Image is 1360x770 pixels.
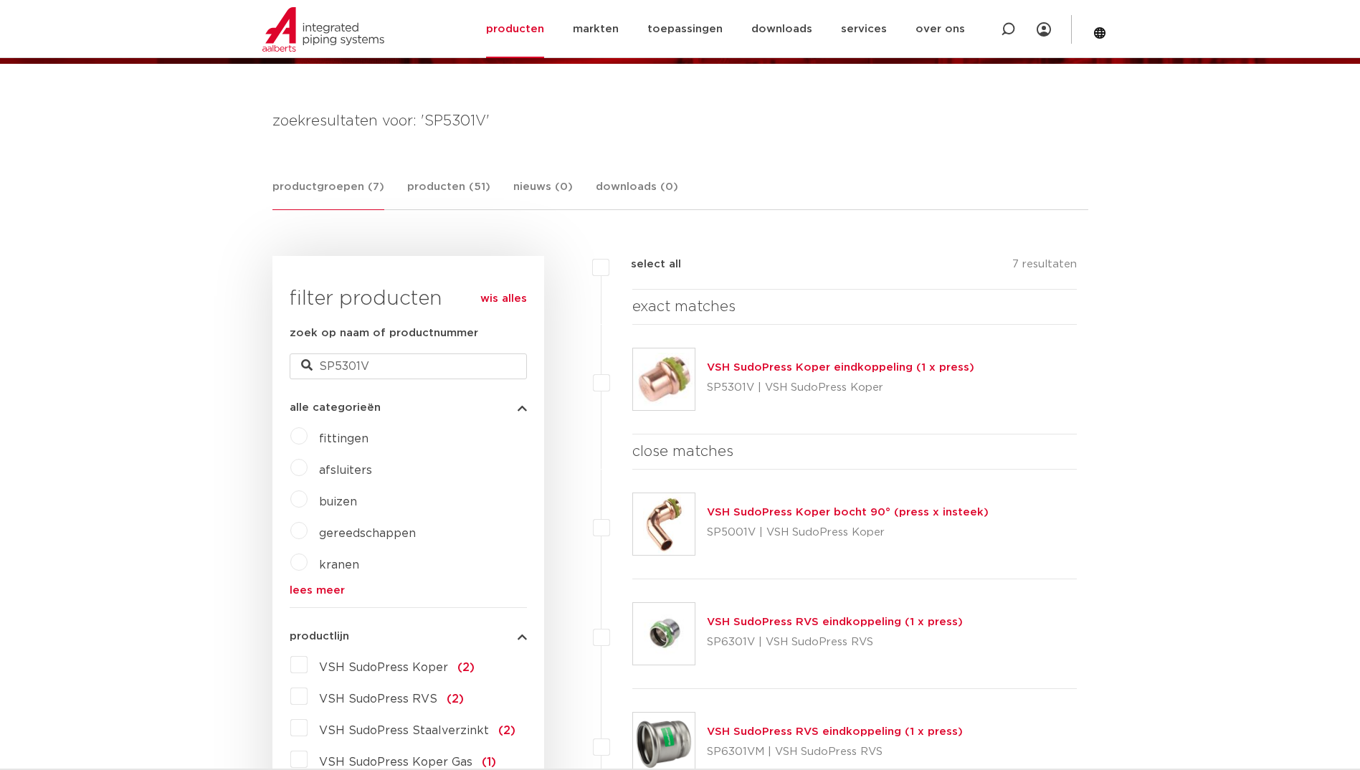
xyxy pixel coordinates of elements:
span: (1) [482,756,496,768]
img: Thumbnail for VSH SudoPress Koper bocht 90° (press x insteek) [633,493,695,555]
a: nieuws (0) [513,179,573,209]
p: SP5001V | VSH SudoPress Koper [707,521,989,544]
span: VSH SudoPress RVS [319,693,437,705]
p: SP6301VM | VSH SudoPress RVS [707,741,963,764]
h4: zoekresultaten voor: 'SP5301V' [272,110,1088,133]
span: VSH SudoPress Koper Gas [319,756,472,768]
img: Thumbnail for VSH SudoPress RVS eindkoppeling (1 x press) [633,603,695,665]
p: 7 resultaten [1012,256,1077,278]
a: kranen [319,559,359,571]
label: zoek op naam of productnummer [290,325,478,342]
span: VSH SudoPress Koper [319,662,448,673]
a: VSH SudoPress RVS eindkoppeling (1 x press) [707,617,963,627]
a: downloads (0) [596,179,678,209]
h4: exact matches [632,295,1078,318]
a: lees meer [290,585,527,596]
a: productgroepen (7) [272,179,384,210]
span: alle categorieën [290,402,381,413]
a: VSH SudoPress Koper bocht 90° (press x insteek) [707,507,989,518]
label: select all [609,256,681,273]
a: fittingen [319,433,368,445]
button: alle categorieën [290,402,527,413]
span: (2) [457,662,475,673]
a: gereedschappen [319,528,416,539]
a: buizen [319,496,357,508]
span: (2) [498,725,515,736]
p: SP5301V | VSH SudoPress Koper [707,376,974,399]
span: productlijn [290,631,349,642]
span: (2) [447,693,464,705]
a: afsluiters [319,465,372,476]
a: wis alles [480,290,527,308]
span: VSH SudoPress Staalverzinkt [319,725,489,736]
h4: close matches [632,440,1078,463]
h3: filter producten [290,285,527,313]
a: VSH SudoPress RVS eindkoppeling (1 x press) [707,726,963,737]
input: zoeken [290,353,527,379]
a: producten (51) [407,179,490,209]
p: SP6301V | VSH SudoPress RVS [707,631,963,654]
img: Thumbnail for VSH SudoPress Koper eindkoppeling (1 x press) [633,348,695,410]
button: productlijn [290,631,527,642]
a: VSH SudoPress Koper eindkoppeling (1 x press) [707,362,974,373]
